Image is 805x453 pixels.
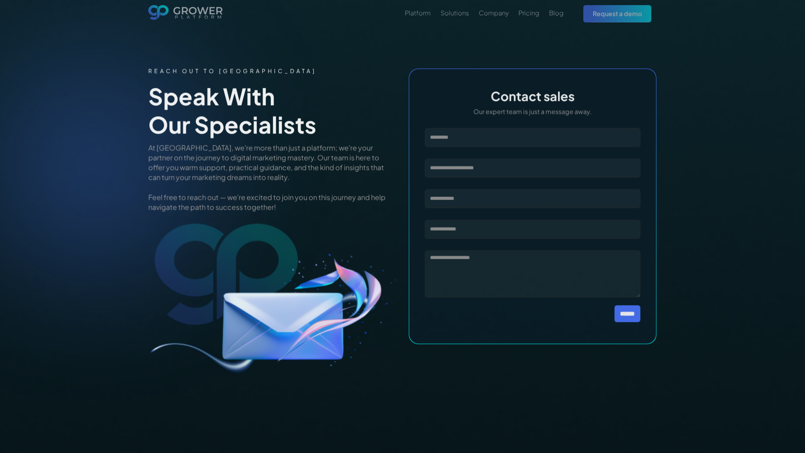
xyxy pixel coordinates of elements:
[441,8,469,18] a: Solutions
[405,8,431,18] a: Platform
[148,82,396,139] h1: Speak with our specialists
[549,9,564,17] div: Blog
[518,8,539,18] a: Pricing
[148,5,223,22] a: home
[405,9,431,17] div: Platform
[441,9,469,17] div: Solutions
[583,5,651,22] a: Request a demo
[148,143,396,212] p: At [GEOGRAPHIC_DATA], we're more than just a platform; we're your partner on the journey to digit...
[479,8,509,18] a: Company
[425,88,640,103] h3: Contact sales
[425,128,640,322] form: Message
[479,9,509,17] div: Company
[518,9,539,17] div: Pricing
[549,8,564,18] a: Blog
[148,68,396,74] div: REACH OUT TO [GEOGRAPHIC_DATA]
[425,107,640,116] p: Our expert team is just a message away.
